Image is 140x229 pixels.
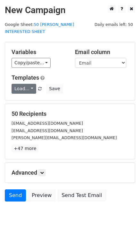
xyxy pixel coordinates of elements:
h5: 50 Recipients [12,110,128,117]
small: [EMAIL_ADDRESS][DOMAIN_NAME] [12,128,83,133]
h2: New Campaign [5,5,135,16]
a: Copy/paste... [12,58,51,68]
a: Preview [28,189,56,201]
button: Save [46,84,63,94]
a: Load... [12,84,36,94]
a: Send Test Email [57,189,106,201]
span: Daily emails left: 50 [92,21,135,28]
a: Daily emails left: 50 [92,22,135,27]
a: Templates [12,74,39,81]
small: [PERSON_NAME][EMAIL_ADDRESS][DOMAIN_NAME] [12,135,117,140]
small: [EMAIL_ADDRESS][DOMAIN_NAME] [12,121,83,126]
h5: Advanced [12,169,128,176]
a: +47 more [12,145,38,153]
iframe: Chat Widget [108,198,140,229]
a: 50 [PERSON_NAME] INTERESTED SHEET [5,22,74,34]
small: Google Sheet: [5,22,74,34]
h5: Email column [75,49,129,56]
h5: Variables [12,49,65,56]
a: Send [5,189,26,201]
